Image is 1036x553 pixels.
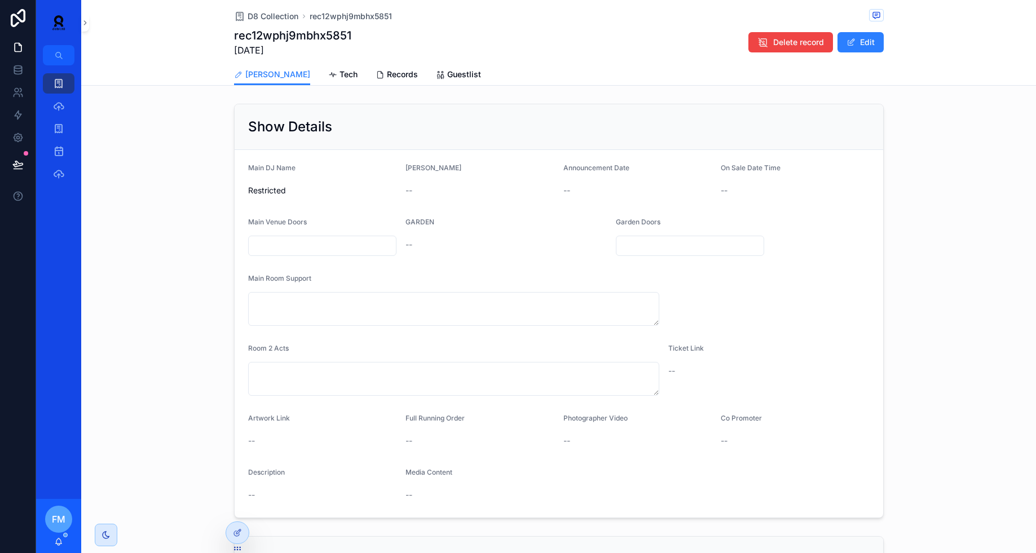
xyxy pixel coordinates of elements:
[405,489,412,501] span: --
[376,64,418,87] a: Records
[234,64,310,86] a: [PERSON_NAME]
[248,163,296,172] span: Main DJ Name
[45,14,72,32] img: App logo
[616,218,660,226] span: Garden Doors
[248,414,290,422] span: Artwork Link
[405,239,412,250] span: --
[563,163,629,172] span: Announcement Date
[436,64,481,87] a: Guestlist
[248,185,397,196] span: Restricted
[248,468,285,476] span: Description
[748,32,833,52] button: Delete record
[563,185,570,196] span: --
[248,11,298,22] span: D8 Collection
[837,32,884,52] button: Edit
[405,163,461,172] span: [PERSON_NAME]
[234,11,298,22] a: D8 Collection
[721,414,762,422] span: Co Promoter
[387,69,418,80] span: Records
[405,218,434,226] span: GARDEN
[36,65,81,198] div: scrollable content
[773,37,824,48] span: Delete record
[234,28,351,43] h1: rec12wphj9mbhx5851
[245,69,310,80] span: [PERSON_NAME]
[340,69,358,80] span: Tech
[563,435,570,446] span: --
[234,43,351,57] span: [DATE]
[52,512,65,526] span: FM
[447,69,481,80] span: Guestlist
[668,344,704,352] span: Ticket Link
[721,163,781,172] span: On Sale Date Time
[668,365,675,377] span: --
[248,489,255,501] span: --
[248,274,311,282] span: Main Room Support
[248,344,289,352] span: Room 2 Acts
[563,414,628,422] span: Photographer Video
[405,185,412,196] span: --
[405,468,452,476] span: Media Content
[310,11,392,22] a: rec12wphj9mbhx5851
[248,118,332,136] h2: Show Details
[405,435,412,446] span: --
[248,218,307,226] span: Main Venue Doors
[721,435,728,446] span: --
[405,414,465,422] span: Full Running Order
[721,185,728,196] span: --
[248,435,255,446] span: --
[328,64,358,87] a: Tech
